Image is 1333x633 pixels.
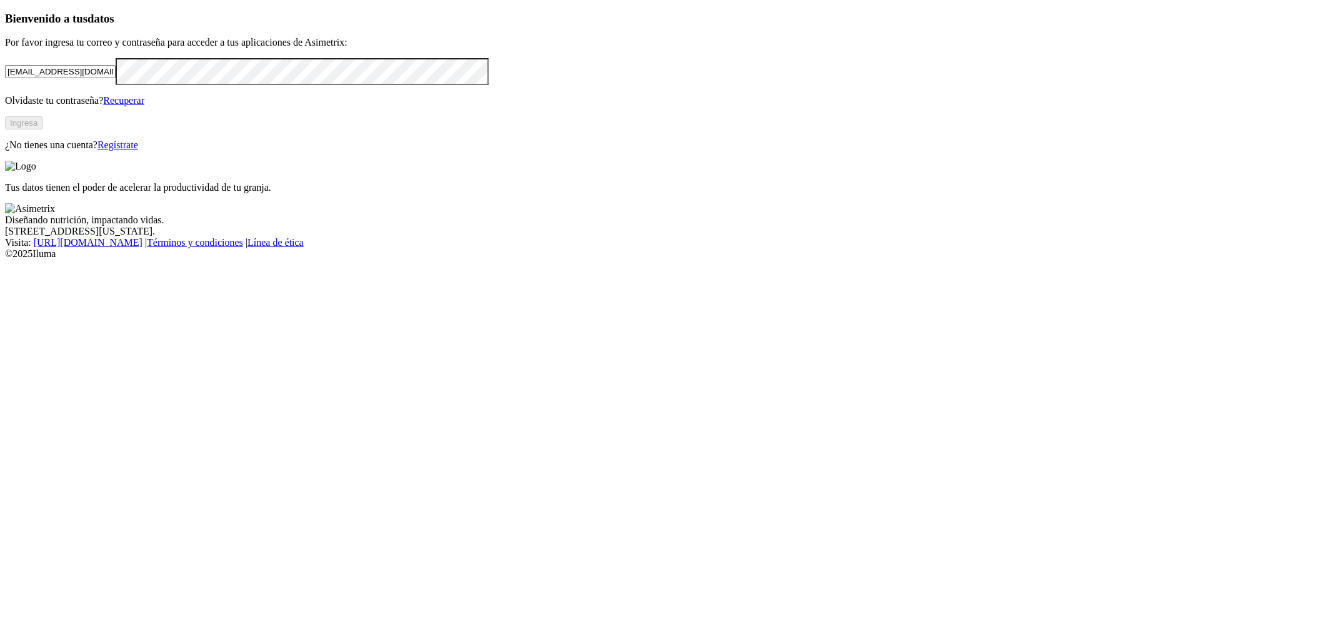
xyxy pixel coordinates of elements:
div: [STREET_ADDRESS][US_STATE]. [5,226,1328,237]
a: Términos y condiciones [147,237,243,248]
a: Recuperar [103,95,144,106]
h3: Bienvenido a tus [5,12,1328,26]
img: Logo [5,161,36,172]
p: Tus datos tienen el poder de acelerar la productividad de tu granja. [5,182,1328,193]
span: datos [87,12,114,25]
p: Olvidaste tu contraseña? [5,95,1328,106]
p: ¿No tienes una cuenta? [5,139,1328,151]
div: Visita : | | [5,237,1328,248]
a: Línea de ética [247,237,304,248]
div: © 2025 Iluma [5,248,1328,260]
a: [URL][DOMAIN_NAME] [34,237,142,248]
img: Asimetrix [5,203,55,215]
button: Ingresa [5,116,42,129]
p: Por favor ingresa tu correo y contraseña para acceder a tus aplicaciones de Asimetrix: [5,37,1328,48]
a: Regístrate [97,139,138,150]
input: Tu correo [5,65,116,78]
div: Diseñando nutrición, impactando vidas. [5,215,1328,226]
